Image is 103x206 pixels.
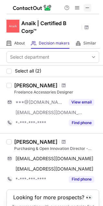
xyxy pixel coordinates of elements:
div: Purchasing & Open Innovation Director - Member of the Executive Committee [14,146,99,152]
span: [EMAIL_ADDRESS][DOMAIN_NAME] [15,156,93,162]
button: Reveal Button [69,176,94,182]
span: [EMAIL_ADDRESS][DOMAIN_NAME] [15,166,93,172]
button: Reveal Button [69,99,94,105]
header: Looking for more prospects? 👀 [13,194,92,200]
div: [PERSON_NAME] [14,82,57,89]
span: Similar [83,41,96,46]
button: Reveal Button [69,120,94,126]
img: ContactOut v5.3.10 [13,4,52,12]
span: Select all (2) [15,68,41,74]
div: [PERSON_NAME] [14,139,57,145]
h1: Anaïk | Certified B Corp™ [21,19,79,35]
div: Freelance Accessories Designer [14,89,99,95]
span: ***@[DOMAIN_NAME] [15,99,65,105]
div: Select department [10,54,49,60]
span: Decision makers [39,41,69,46]
span: [EMAIL_ADDRESS][DOMAIN_NAME] [15,110,83,115]
span: About [14,41,25,46]
img: 6a57efb0e138e22d95eadffb58f01ca1 [6,20,19,33]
